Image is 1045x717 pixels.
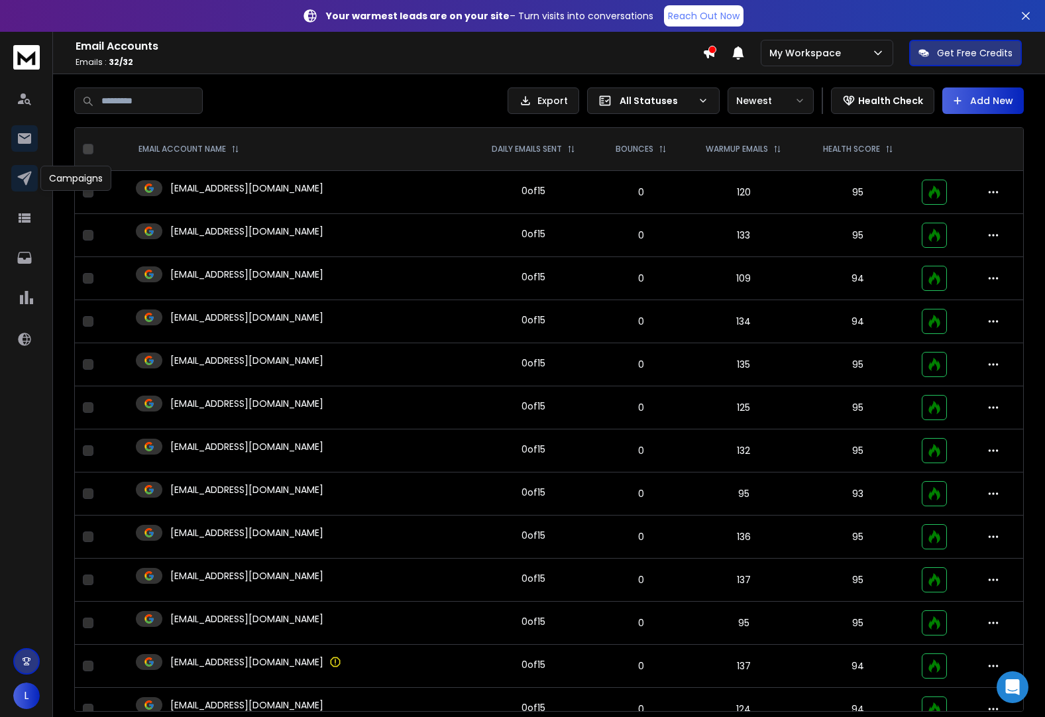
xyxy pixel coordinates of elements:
[605,272,677,285] p: 0
[620,94,692,107] p: All Statuses
[664,5,743,27] a: Reach Out Now
[909,40,1022,66] button: Get Free Credits
[685,559,802,602] td: 137
[13,45,40,70] img: logo
[508,87,579,114] button: Export
[997,671,1028,703] div: Open Intercom Messenger
[858,94,923,107] p: Health Check
[170,483,323,496] p: [EMAIL_ADDRESS][DOMAIN_NAME]
[685,516,802,559] td: 136
[522,658,545,671] div: 0 of 15
[802,516,914,559] td: 95
[802,300,914,343] td: 94
[522,184,545,197] div: 0 of 15
[685,386,802,429] td: 125
[728,87,814,114] button: Newest
[685,300,802,343] td: 134
[802,472,914,516] td: 93
[522,572,545,585] div: 0 of 15
[802,171,914,214] td: 95
[616,144,653,154] p: BOUNCES
[76,38,702,54] h1: Email Accounts
[605,444,677,457] p: 0
[605,573,677,586] p: 0
[170,182,323,195] p: [EMAIL_ADDRESS][DOMAIN_NAME]
[522,701,545,714] div: 0 of 15
[109,56,133,68] span: 32 / 32
[522,443,545,456] div: 0 of 15
[802,343,914,386] td: 95
[170,655,323,669] p: [EMAIL_ADDRESS][DOMAIN_NAME]
[685,343,802,386] td: 135
[823,144,880,154] p: HEALTH SCORE
[170,526,323,539] p: [EMAIL_ADDRESS][DOMAIN_NAME]
[522,227,545,241] div: 0 of 15
[522,400,545,413] div: 0 of 15
[522,357,545,370] div: 0 of 15
[40,166,111,191] div: Campaigns
[522,270,545,284] div: 0 of 15
[802,645,914,688] td: 94
[605,616,677,630] p: 0
[942,87,1024,114] button: Add New
[685,645,802,688] td: 137
[170,612,323,626] p: [EMAIL_ADDRESS][DOMAIN_NAME]
[605,702,677,716] p: 0
[326,9,653,23] p: – Turn visits into conversations
[802,214,914,257] td: 95
[170,268,323,281] p: [EMAIL_ADDRESS][DOMAIN_NAME]
[685,171,802,214] td: 120
[138,144,239,154] div: EMAIL ACCOUNT NAME
[170,225,323,238] p: [EMAIL_ADDRESS][DOMAIN_NAME]
[668,9,740,23] p: Reach Out Now
[769,46,846,60] p: My Workspace
[605,186,677,199] p: 0
[170,311,323,324] p: [EMAIL_ADDRESS][DOMAIN_NAME]
[605,487,677,500] p: 0
[802,257,914,300] td: 94
[685,429,802,472] td: 132
[685,257,802,300] td: 109
[685,472,802,516] td: 95
[522,529,545,542] div: 0 of 15
[522,313,545,327] div: 0 of 15
[605,401,677,414] p: 0
[522,486,545,499] div: 0 of 15
[605,530,677,543] p: 0
[706,144,768,154] p: WARMUP EMAILS
[802,559,914,602] td: 95
[170,569,323,582] p: [EMAIL_ADDRESS][DOMAIN_NAME]
[831,87,934,114] button: Health Check
[802,429,914,472] td: 95
[605,315,677,328] p: 0
[685,602,802,645] td: 95
[170,397,323,410] p: [EMAIL_ADDRESS][DOMAIN_NAME]
[170,354,323,367] p: [EMAIL_ADDRESS][DOMAIN_NAME]
[605,659,677,673] p: 0
[522,615,545,628] div: 0 of 15
[802,386,914,429] td: 95
[13,683,40,709] button: L
[605,229,677,242] p: 0
[802,602,914,645] td: 95
[170,698,323,712] p: [EMAIL_ADDRESS][DOMAIN_NAME]
[685,214,802,257] td: 133
[492,144,562,154] p: DAILY EMAILS SENT
[937,46,1013,60] p: Get Free Credits
[326,9,510,23] strong: Your warmest leads are on your site
[605,358,677,371] p: 0
[170,440,323,453] p: [EMAIL_ADDRESS][DOMAIN_NAME]
[76,57,702,68] p: Emails :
